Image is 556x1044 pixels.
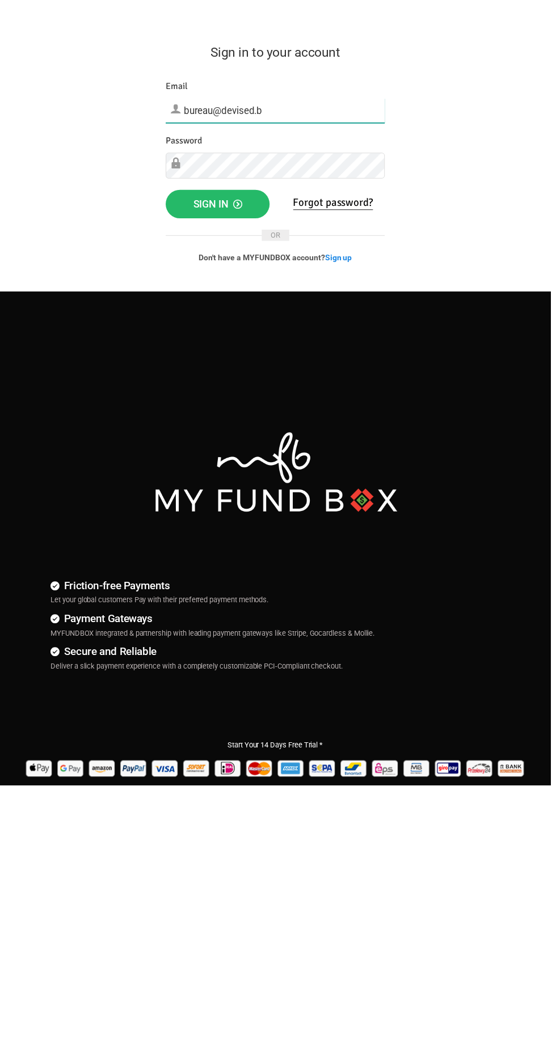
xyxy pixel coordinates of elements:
[89,764,119,787] img: Amazon
[296,198,377,212] a: Forgot password?
[247,764,277,787] img: Mastercard Pay
[470,764,500,787] img: p24 Pay
[51,669,346,677] span: Deliver a slick payment experience with a completely customizable PCI-Compliant checkout.
[167,255,389,266] p: Don't have a MYFUNDBOX account?
[51,616,516,633] h4: Payment Gateways
[264,232,292,243] span: OR
[167,192,272,221] button: Sign in
[51,635,378,644] span: MYFUNDBOX integrated & partnership with leading payment gateways like Stripe, Gocardless & Mollie.
[153,433,403,520] img: mfbwhite.png
[216,764,246,787] img: Ideal Pay
[51,583,516,599] h4: Friction-free Payments
[120,764,150,787] img: Paypal
[343,764,373,787] img: Bancontact Pay
[51,602,271,610] span: Let your global customers Pay with their preferred payment methods.
[167,136,204,150] label: Password
[406,764,436,787] img: mb Pay
[279,764,309,787] img: american_express Pay
[195,200,245,212] span: Sign in
[311,764,341,787] img: sepa Pay
[328,256,356,265] a: Sign up
[152,764,182,787] img: Visa
[57,764,87,787] img: Google Pay
[167,43,389,63] h2: Sign in to your account
[25,764,55,787] img: Apple Pay
[438,764,468,787] img: giropay
[374,764,405,787] img: EPS Pay
[167,81,189,95] label: Email
[167,99,389,124] input: Email
[502,764,532,787] img: banktransfer
[51,650,516,666] h4: Secure and Reliable
[184,764,214,787] img: Sofort Pay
